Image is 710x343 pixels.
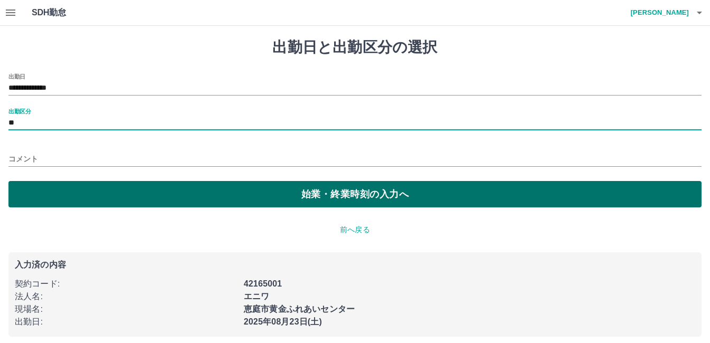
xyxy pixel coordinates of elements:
b: 42165001 [244,279,282,288]
p: 現場名 : [15,303,237,316]
p: 入力済の内容 [15,261,695,269]
b: エニワ [244,292,269,301]
p: 法人名 : [15,290,237,303]
p: 前へ戻る [8,224,702,235]
label: 出勤区分 [8,107,31,115]
h1: 出勤日と出勤区分の選択 [8,39,702,56]
p: 出勤日 : [15,316,237,328]
label: 出勤日 [8,72,25,80]
p: 契約コード : [15,278,237,290]
b: 恵庭市黄金ふれあいセンター [244,304,355,313]
b: 2025年08月23日(土) [244,317,322,326]
button: 始業・終業時刻の入力へ [8,181,702,207]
